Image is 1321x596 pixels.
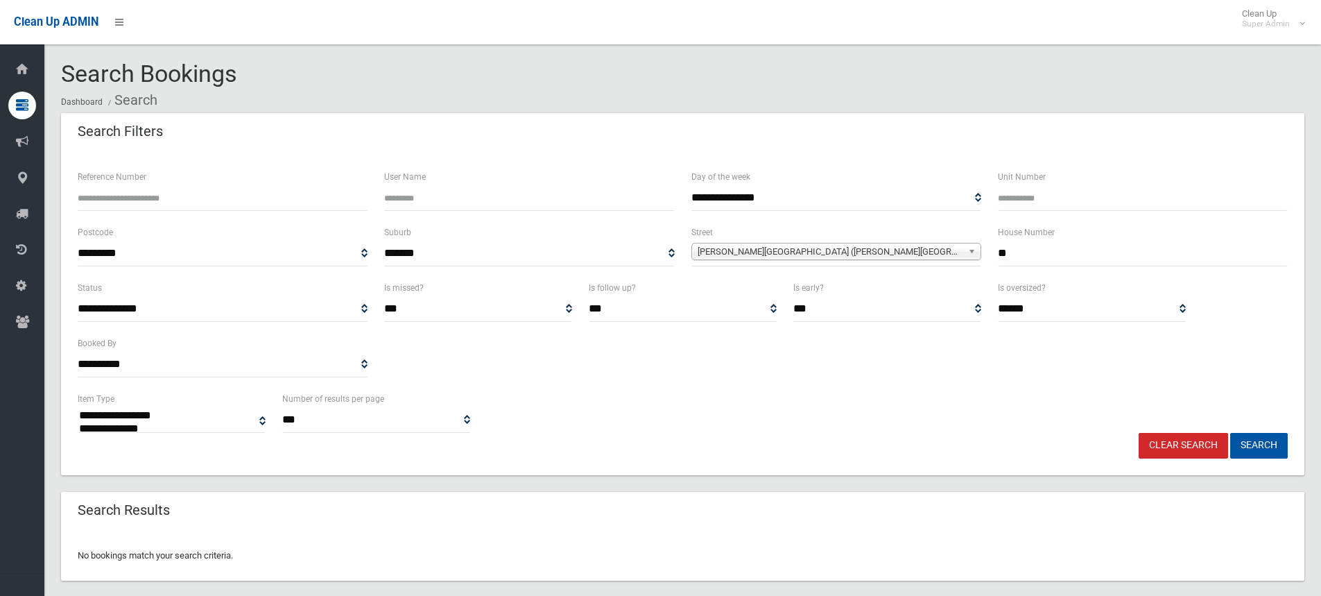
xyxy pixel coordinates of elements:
label: Booked By [78,336,116,351]
div: No bookings match your search criteria. [61,531,1304,581]
label: Item Type [78,391,114,407]
span: [PERSON_NAME][GEOGRAPHIC_DATA] ([PERSON_NAME][GEOGRAPHIC_DATA][PERSON_NAME]) [698,244,962,260]
label: Unit Number [998,169,1046,185]
li: Search [105,87,157,113]
label: Postcode [78,225,113,240]
label: Status [78,280,102,296]
small: Super Admin [1242,19,1290,29]
label: Reference Number [78,169,146,185]
a: Clear Search [1139,433,1228,459]
span: Clean Up [1235,8,1304,29]
label: House Number [998,225,1055,240]
label: User Name [384,169,426,185]
label: Is oversized? [998,280,1046,296]
button: Search [1230,433,1288,459]
span: Search Bookings [61,60,237,87]
label: Street [691,225,713,240]
label: Day of the week [691,169,750,185]
label: Is missed? [384,280,424,296]
label: Is early? [793,280,824,296]
label: Number of results per page [282,391,384,407]
a: Dashboard [61,97,103,107]
label: Suburb [384,225,411,240]
label: Is follow up? [589,280,636,296]
header: Search Results [61,497,187,524]
header: Search Filters [61,118,180,145]
span: Clean Up ADMIN [14,15,98,28]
